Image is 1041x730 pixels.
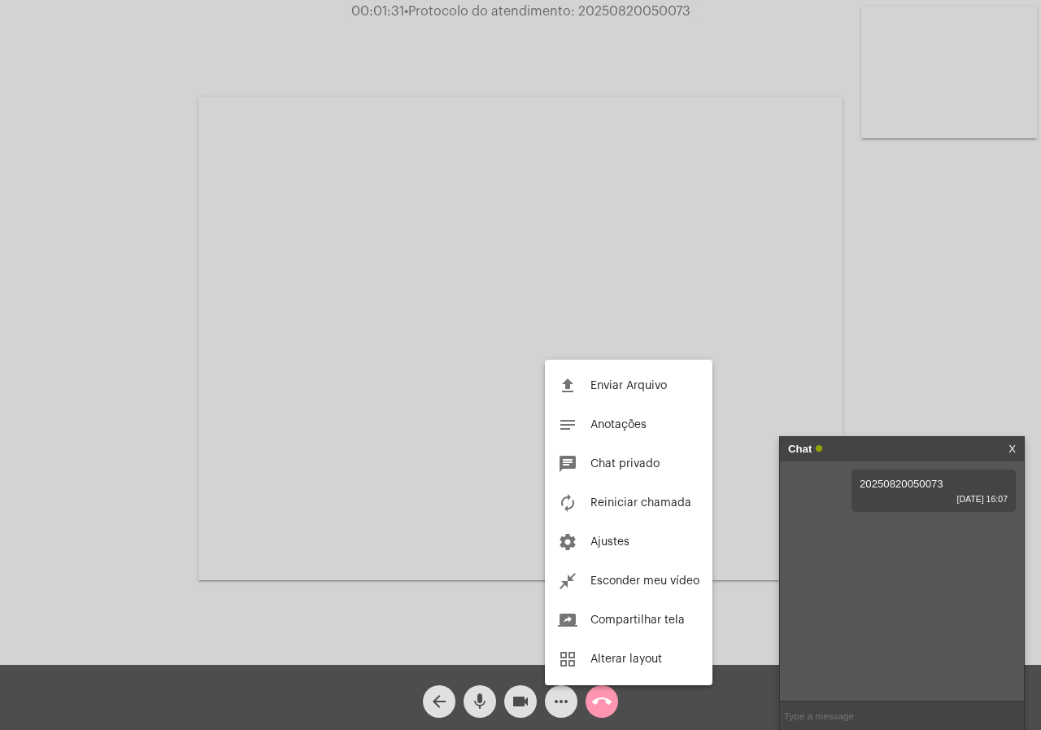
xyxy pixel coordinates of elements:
[590,536,629,548] span: Ajustes
[590,458,660,470] span: Chat privado
[558,649,577,669] mat-icon: grid_view
[558,493,577,513] mat-icon: autorenew
[590,654,662,665] span: Alterar layout
[590,575,699,587] span: Esconder meu vídeo
[590,614,685,626] span: Compartilhar tela
[558,376,577,396] mat-icon: file_upload
[590,497,691,509] span: Reiniciar chamada
[558,454,577,474] mat-icon: chat
[590,380,667,391] span: Enviar Arquivo
[558,610,577,630] mat-icon: screen_share
[558,532,577,552] mat-icon: settings
[558,571,577,591] mat-icon: close_fullscreen
[558,415,577,435] mat-icon: notes
[590,419,647,431] span: Anotações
